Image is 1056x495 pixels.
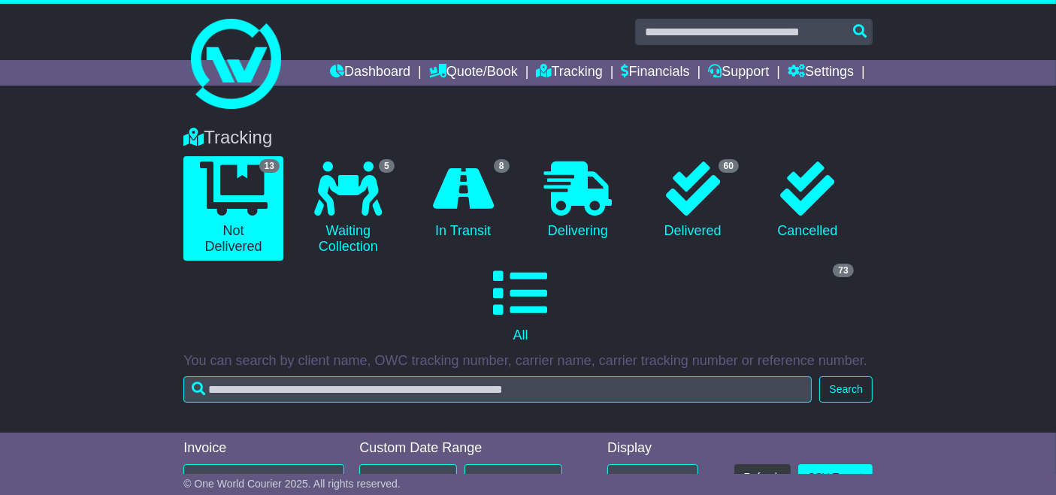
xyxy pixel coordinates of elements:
span: 73 [833,264,853,277]
a: Cancelled [758,156,858,245]
button: Refresh [734,464,791,490]
span: 60 [719,159,739,173]
a: Tracking [537,60,603,86]
a: Financials [622,60,690,86]
p: You can search by client name, OWC tracking number, carrier name, carrier tracking number or refe... [183,353,873,370]
a: 73 All [183,261,858,349]
div: Tracking [176,127,880,149]
a: CSV Export [798,464,873,490]
a: 13 Not Delivered [183,156,283,261]
a: Settings [788,60,854,86]
span: 13 [259,159,280,173]
a: 60 Delivered [643,156,743,245]
span: 8 [494,159,510,173]
div: Display [607,440,698,457]
a: 5 Waiting Collection [298,156,398,261]
a: Quote/Book [429,60,518,86]
a: Support [708,60,769,86]
span: 5 [379,159,395,173]
span: © One World Courier 2025. All rights reserved. [183,478,401,490]
a: Dashboard [330,60,410,86]
button: Search [819,376,872,403]
a: 8 In Transit [413,156,513,245]
div: Invoice [183,440,344,457]
div: Custom Date Range [359,440,579,457]
a: Delivering [528,156,628,245]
